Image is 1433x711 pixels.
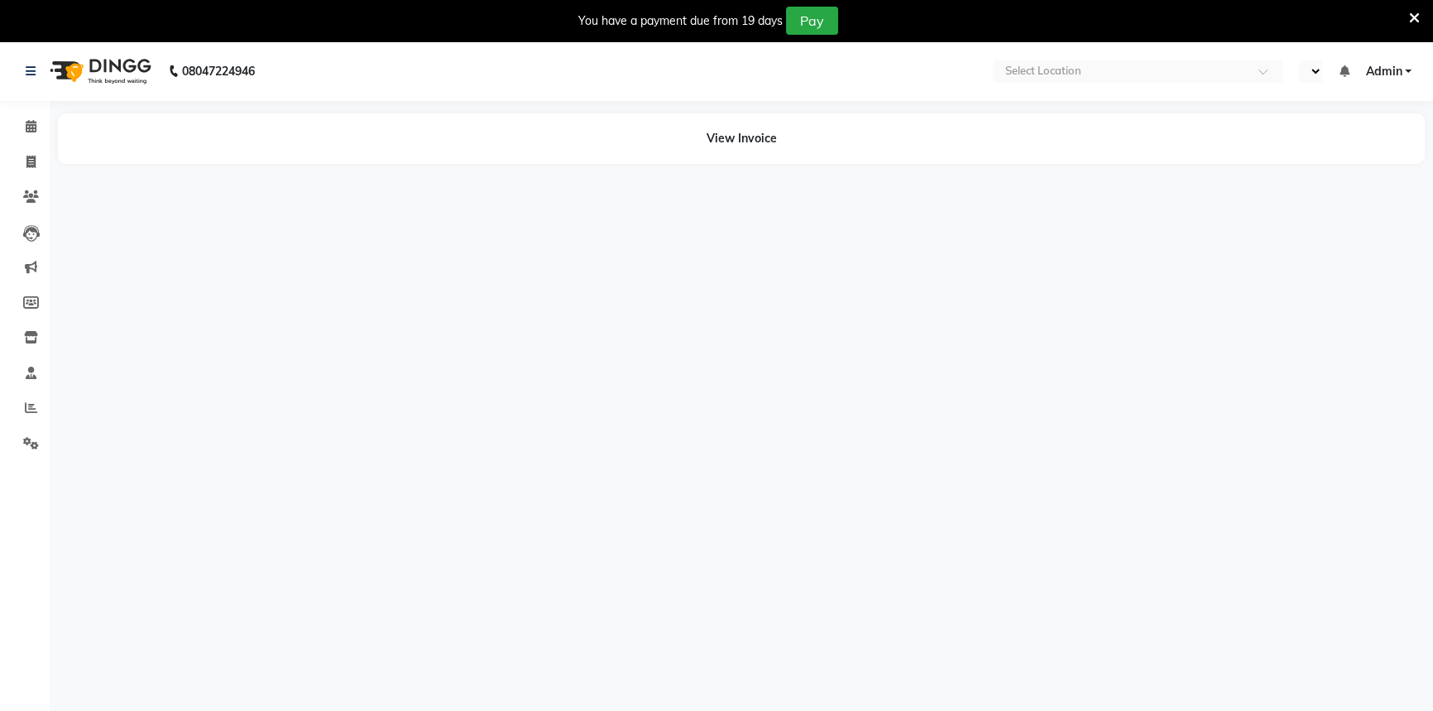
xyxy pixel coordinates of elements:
div: Select Location [1004,63,1081,79]
div: View Invoice [58,113,1425,164]
div: You have a payment due from 19 days [578,12,783,30]
button: Pay [786,7,838,35]
span: Admin [1365,63,1402,80]
b: 08047224946 [182,48,255,94]
img: logo [42,48,156,94]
